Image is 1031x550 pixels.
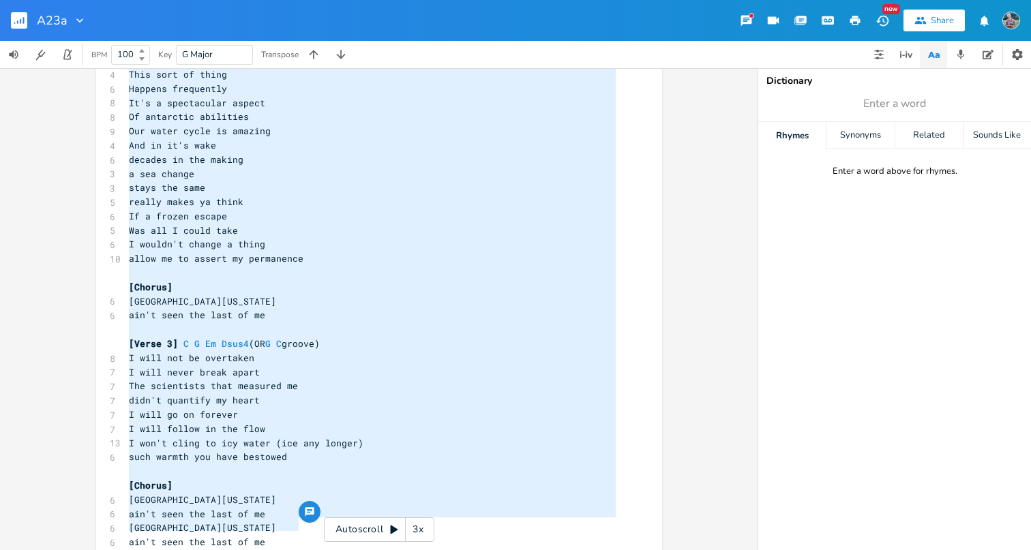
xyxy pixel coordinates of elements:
span: [GEOGRAPHIC_DATA][US_STATE] [129,521,276,534]
span: [GEOGRAPHIC_DATA][US_STATE] [129,295,276,307]
div: Rhymes [758,122,826,149]
span: G Major [182,48,213,61]
div: Synonyms [826,122,894,149]
span: This sort of thing [129,68,227,80]
div: Related [895,122,963,149]
span: I will not be overtaken [129,352,254,364]
span: Enter a word [863,96,926,112]
span: [Chorus] [129,479,173,491]
div: Enter a word above for rhymes. [833,166,957,177]
span: [GEOGRAPHIC_DATA][US_STATE] [129,493,276,506]
span: I will go on forever [129,408,238,421]
span: really makes ya think [129,196,243,208]
span: I wouldn't change a thing [129,238,265,250]
span: [Chorus] [129,281,173,293]
span: didn't quantify my heart [129,394,260,406]
span: It's a spectacular aspect [129,97,265,109]
span: ain't seen the last of me [129,309,265,321]
span: such warmth you have bestowed [129,450,287,463]
span: I will follow in the flow [129,423,265,435]
div: Autoscroll [324,517,434,542]
span: I won't cling to icy water (ice any longer) [129,437,363,449]
img: Jason McVay [1002,12,1020,29]
div: Dictionary [766,76,1023,86]
div: Transpose [261,50,299,59]
span: (OR groove) [129,337,320,350]
span: G [194,337,200,350]
span: [Verse 3] [129,337,178,350]
span: G [265,337,271,350]
span: If a frozen escape [129,210,227,222]
div: Key [158,50,172,59]
span: Em [205,337,216,350]
span: I will never break apart [129,366,260,378]
button: New [869,8,896,33]
span: Was all I could take [129,224,238,236]
span: allow me to assert my permanence [129,252,303,264]
span: Happens frequently [129,82,227,95]
span: C [183,337,189,350]
span: a sea change [129,168,194,180]
span: The scientists that measured me [129,380,298,392]
button: Share [903,10,965,31]
span: Our water cycle is amazing [129,125,271,137]
span: decades in the making [129,153,243,166]
span: And in it's wake [129,139,216,151]
span: Dsus4 [222,337,249,350]
div: New [882,4,900,14]
div: BPM [91,51,107,59]
span: A23a [37,14,68,27]
div: 3x [406,517,430,542]
div: Share [931,14,954,27]
span: C [276,337,282,350]
span: ain't seen the last of me [129,536,265,548]
div: Sounds Like [963,122,1031,149]
span: stays the same [129,181,205,194]
span: Of antarctic abilities [129,110,249,123]
span: ain't seen the last of me [129,508,265,520]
